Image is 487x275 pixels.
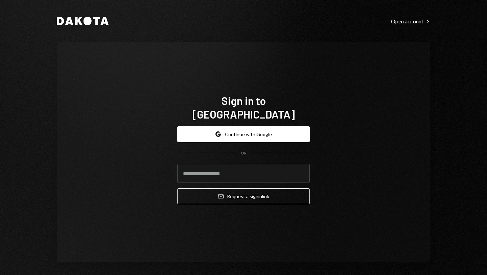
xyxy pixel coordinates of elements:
[391,18,430,25] div: Open account
[177,188,310,204] button: Request a signinlink
[241,150,247,156] div: OR
[391,17,430,25] a: Open account
[177,126,310,142] button: Continue with Google
[177,94,310,121] h1: Sign in to [GEOGRAPHIC_DATA]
